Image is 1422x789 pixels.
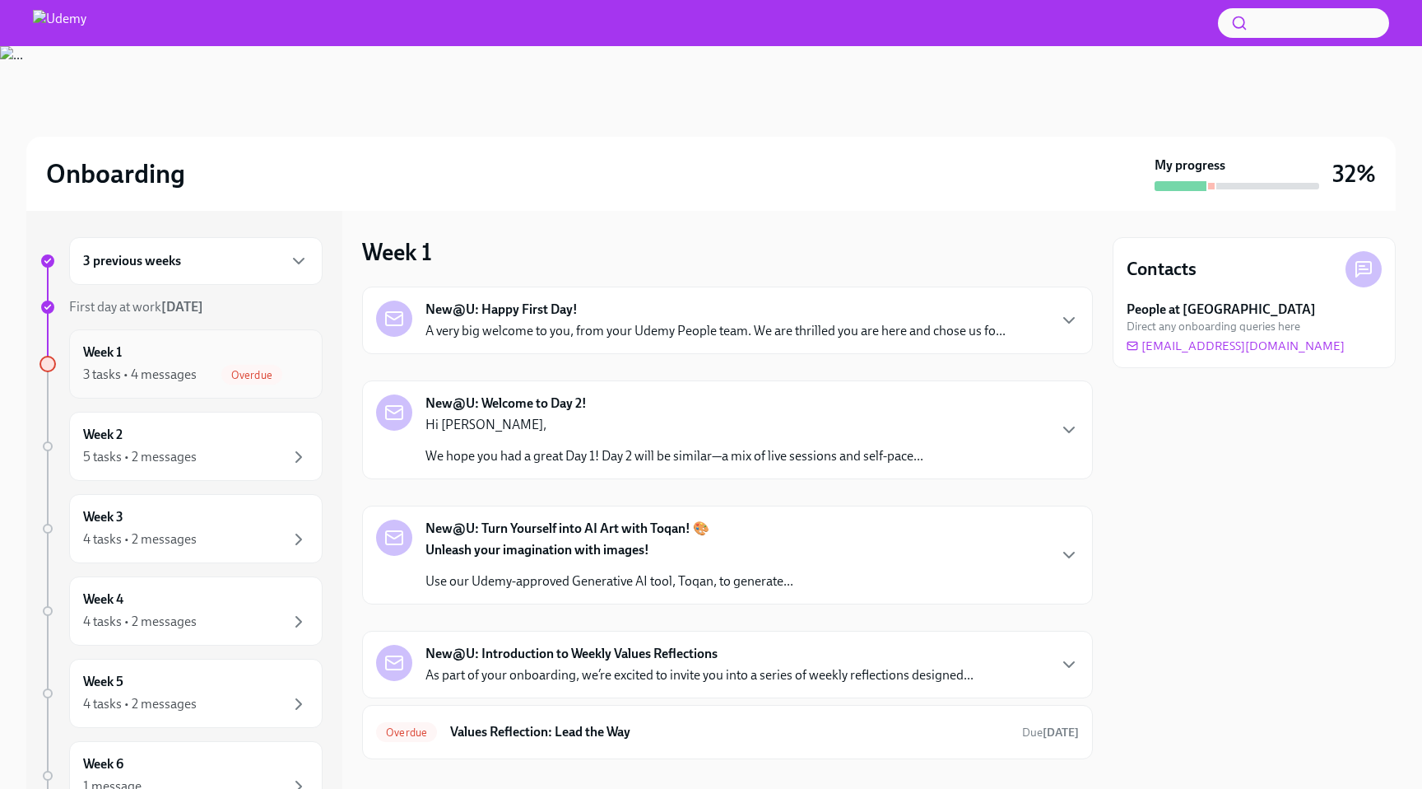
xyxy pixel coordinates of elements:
a: Week 13 tasks • 4 messagesOverdue [39,329,323,399]
img: Udemy [33,10,86,36]
strong: Unleash your imagination with images! [425,542,649,558]
div: 3 previous weeks [69,237,323,285]
h2: Onboarding [46,157,185,190]
h6: 3 previous weeks [83,252,181,270]
span: September 15th, 2025 10:00 [1022,725,1079,740]
h6: Week 3 [83,508,123,526]
h6: Week 1 [83,343,122,362]
p: Use our Udemy-approved Generative AI tool, Toqan, to generate... [425,572,793,591]
strong: People at [GEOGRAPHIC_DATA] [1127,301,1316,319]
h6: Values Reflection: Lead the Way [450,723,1009,741]
div: 4 tasks • 2 messages [83,613,197,631]
div: 5 tasks • 2 messages [83,448,197,466]
span: Overdue [376,726,437,739]
h6: Week 4 [83,591,123,609]
strong: [DATE] [1043,726,1079,740]
h3: Week 1 [362,237,432,267]
p: Hi [PERSON_NAME], [425,416,923,434]
a: Week 25 tasks • 2 messages [39,412,323,481]
strong: My progress [1155,156,1225,175]
strong: New@U: Welcome to Day 2! [425,394,587,413]
a: First day at work[DATE] [39,298,323,316]
p: We hope you had a great Day 1! Day 2 will be similar—a mix of live sessions and self-pace... [425,447,923,465]
h6: Week 5 [83,673,123,691]
a: Week 34 tasks • 2 messages [39,494,323,563]
a: Week 54 tasks • 2 messages [39,659,323,728]
a: Week 44 tasks • 2 messages [39,577,323,646]
p: As part of your onboarding, we’re excited to invite you into a series of weekly reflections desig... [425,666,974,684]
strong: New@U: Introduction to Weekly Values Reflections [425,645,718,663]
p: A very big welcome to you, from your Udemy People team. We are thrilled you are here and chose us... [425,322,1006,340]
a: [EMAIL_ADDRESS][DOMAIN_NAME] [1127,338,1345,354]
span: Due [1022,726,1079,740]
strong: New@U: Turn Yourself into AI Art with Toqan! 🎨 [425,520,709,538]
span: Direct any onboarding queries here [1127,319,1300,334]
div: 4 tasks • 2 messages [83,530,197,549]
h6: Week 2 [83,426,123,444]
strong: New@U: Happy First Day! [425,301,578,319]
div: 3 tasks • 4 messages [83,366,197,384]
h4: Contacts [1127,257,1197,282]
div: 4 tasks • 2 messages [83,695,197,713]
h3: 32% [1332,159,1376,189]
h6: Week 6 [83,755,123,773]
span: Overdue [221,369,282,381]
strong: [DATE] [161,299,203,315]
span: First day at work [69,299,203,315]
a: OverdueValues Reflection: Lead the WayDue[DATE] [376,719,1079,745]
